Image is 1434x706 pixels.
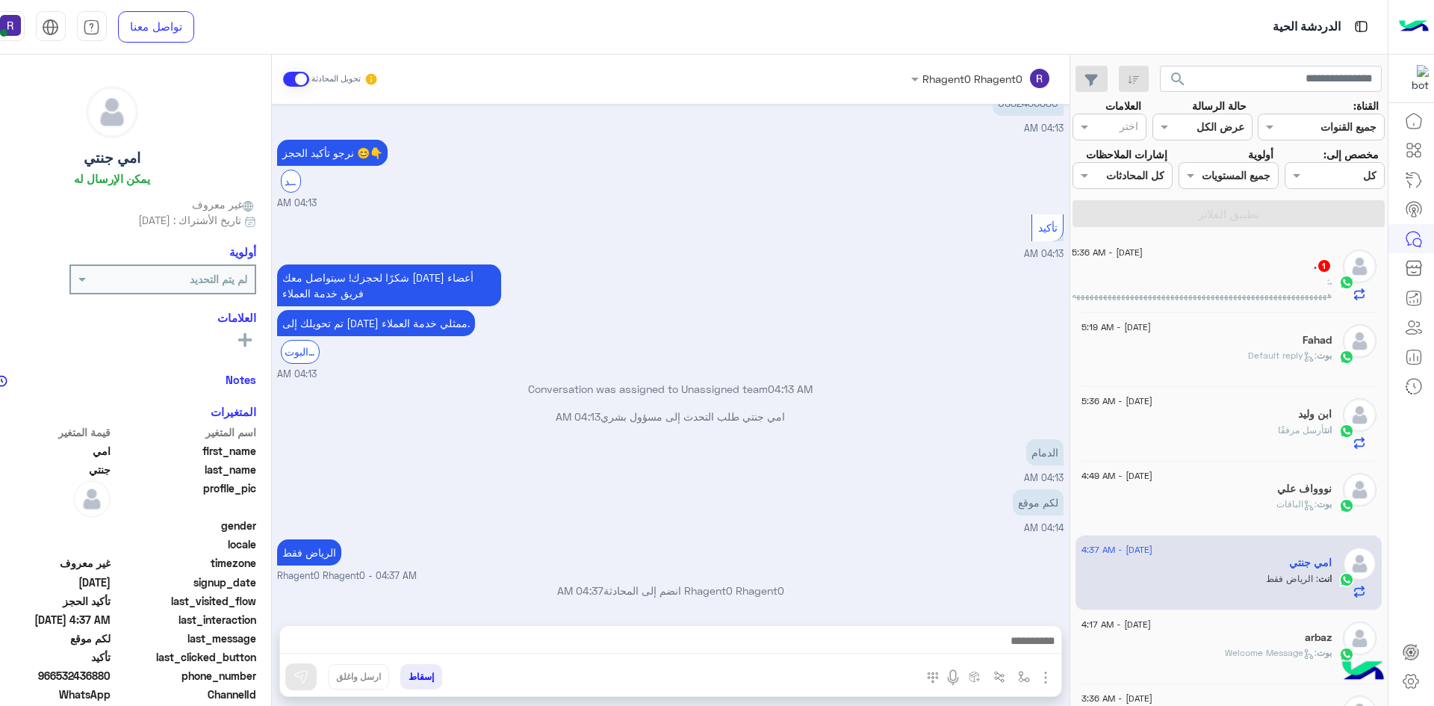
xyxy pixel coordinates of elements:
[1339,498,1354,513] img: WhatsApp
[281,340,320,363] div: الرجوع الى البوت
[1160,66,1196,98] button: search
[211,405,256,418] h6: المتغيرات
[114,518,256,533] span: gender
[114,480,256,515] span: profile_pic
[277,140,388,166] p: 12/8/2025, 4:13 AM
[277,583,1064,598] p: Rhagent0 Rhagent0 انضم إلى المحادثة
[556,410,600,423] span: 04:13 AM
[1343,398,1376,432] img: defaultAdmin.png
[1318,260,1330,272] span: 1
[1289,557,1332,569] h5: امي جنتي
[1024,123,1064,134] span: 04:13 AM
[311,73,361,85] small: تحويل المحادثة
[1037,669,1055,687] img: send attachment
[1081,692,1152,705] span: [DATE] - 3:36 AM
[927,672,939,684] img: make a call
[1086,146,1167,162] label: إشارات الملاحظات
[1343,324,1376,358] img: defaultAdmin.png
[114,612,256,628] span: last_interaction
[118,11,194,43] a: تواصل معنا
[1343,473,1376,507] img: defaultAdmin.png
[1298,408,1332,421] h5: ابن ولید
[1339,572,1354,587] img: WhatsApp
[1192,98,1247,114] label: حالة الرسالة
[1169,70,1187,88] span: search
[1352,17,1371,36] img: tab
[114,649,256,665] span: last_clicked_button
[1024,248,1064,259] span: 04:13 AM
[1278,424,1324,436] span: أرسل مرفقًا
[1337,646,1389,699] img: hulul-logo.png
[1343,250,1376,283] img: defaultAdmin.png
[1072,246,1143,259] span: [DATE] - 5:36 AM
[1081,394,1152,408] span: [DATE] - 5:36 AM
[993,671,1005,683] img: Trigger scenario
[1013,489,1064,515] p: 12/8/2025, 4:14 AM
[1339,350,1354,365] img: WhatsApp
[74,172,150,185] h6: يمكن الإرسال له
[277,409,1064,424] p: امي جنتي طلب التحدث إلى مسؤول بشري
[1081,618,1151,631] span: [DATE] - 4:17 AM
[944,669,962,687] img: send voice note
[1317,350,1332,361] span: بوت
[277,264,501,306] p: 12/8/2025, 4:13 AM
[114,593,256,609] span: last_visited_flow
[1248,350,1317,361] span: : Default reply
[1248,146,1273,162] label: أولوية
[114,555,256,571] span: timezone
[1011,664,1036,689] button: select flow
[1399,11,1429,43] img: Logo
[114,575,256,590] span: signup_date
[229,245,256,258] h6: أولوية
[1314,259,1332,272] h5: .
[1266,573,1318,584] span: الرياض فقط
[1324,424,1332,436] span: انت
[1402,65,1429,92] img: 322853014244696
[192,196,256,212] span: غير معروف
[1273,17,1341,37] p: الدردشة الحية
[1073,200,1385,227] button: تطبيق الفلاتر
[73,480,111,518] img: defaultAdmin.png
[1317,647,1332,658] span: بوت
[328,664,389,690] button: ارسل واغلق
[1225,647,1317,658] span: : Welcome Message
[281,170,301,193] div: تأكيد
[1026,439,1064,465] p: 12/8/2025, 4:13 AM
[277,368,317,382] span: 04:13 AM
[1105,98,1141,114] label: العلامات
[1303,334,1332,347] h5: Fahad
[138,212,241,228] span: تاريخ الأشتراك : [DATE]
[277,569,417,583] span: Rhagent0 Rhagent0 - 04:37 AM
[277,196,317,211] span: 04:13 AM
[1318,573,1332,584] span: انت
[962,664,987,689] button: create order
[1072,276,1332,300] span: هههههههههههههههههههههههههههههههههههههههههههههههههههههههههه
[1081,469,1152,483] span: [DATE] - 4:49 AM
[1018,671,1030,683] img: select flow
[277,381,1064,397] p: Conversation was assigned to Unassigned team
[1317,498,1332,510] span: بوت
[987,664,1011,689] button: Trigger scenario
[1277,483,1332,495] h5: نووواف علي
[1339,647,1354,662] img: WhatsApp
[1353,98,1379,114] label: القناة:
[1343,547,1376,580] img: defaultAdmin.png
[1024,522,1064,533] span: 04:14 AM
[277,539,341,566] p: 12/8/2025, 4:37 AM
[969,671,981,683] img: create order
[1276,498,1317,510] span: : الباقات
[87,87,137,137] img: defaultAdmin.png
[83,19,100,36] img: tab
[1339,275,1354,290] img: WhatsApp
[1339,424,1354,439] img: WhatsApp
[77,11,107,43] a: tab
[1081,321,1151,334] span: [DATE] - 5:19 AM
[277,310,475,336] p: 12/8/2025, 4:13 AM
[1329,276,1332,287] span: .
[768,383,813,395] span: 04:13 AM
[84,149,140,167] h5: امي جنتي
[114,668,256,684] span: phone_number
[1081,543,1152,557] span: [DATE] - 4:37 AM
[400,664,442,690] button: إسقاط
[114,443,256,459] span: first_name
